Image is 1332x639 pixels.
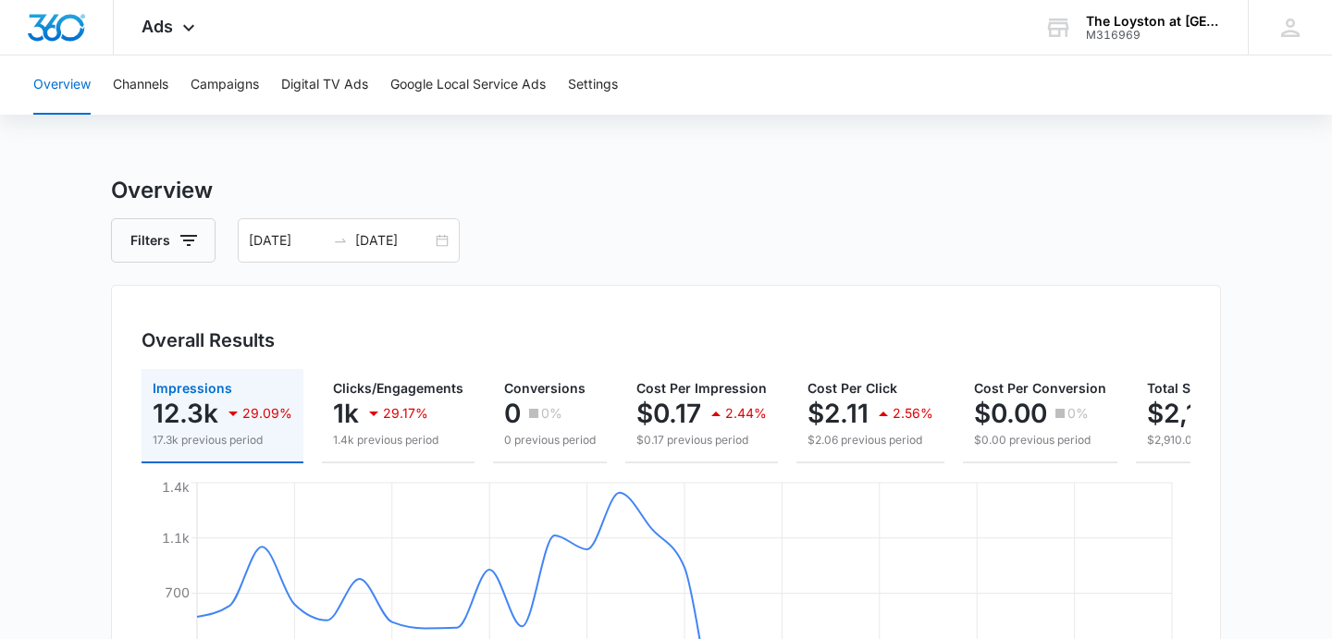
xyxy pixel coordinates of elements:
p: 29.17% [383,407,428,420]
p: $0.17 [636,399,701,428]
h3: Overview [111,174,1221,207]
p: 0% [1067,407,1089,420]
tspan: 1.1k [162,530,190,546]
p: $2,113.90 [1147,399,1265,428]
p: 29.09% [242,407,292,420]
p: 17.3k previous period [153,432,292,449]
span: Cost Per Conversion [974,380,1106,396]
button: Settings [568,55,618,115]
button: Channels [113,55,168,115]
p: $2.06 previous period [808,432,933,449]
p: 0% [541,407,562,420]
h3: Overall Results [142,326,275,354]
span: Cost Per Impression [636,380,767,396]
p: $0.00 previous period [974,432,1106,449]
p: 1k [333,399,359,428]
span: Impressions [153,380,232,396]
div: account id [1086,29,1221,42]
input: Start date [249,230,326,251]
p: 0 previous period [504,432,596,449]
span: to [333,233,348,248]
tspan: 1.4k [162,479,190,495]
button: Overview [33,55,91,115]
p: 12.3k [153,399,218,428]
p: 2.56% [893,407,933,420]
button: Campaigns [191,55,259,115]
tspan: 700 [165,584,190,600]
p: $0.00 [974,399,1047,428]
p: $0.17 previous period [636,432,767,449]
p: 0 [504,399,521,428]
span: swap-right [333,233,348,248]
div: account name [1086,14,1221,29]
button: Digital TV Ads [281,55,368,115]
span: Clicks/Engagements [333,380,463,396]
span: Conversions [504,380,586,396]
p: 1.4k previous period [333,432,463,449]
input: End date [355,230,432,251]
span: Total Spend [1147,380,1223,396]
span: Cost Per Click [808,380,897,396]
button: Filters [111,218,216,263]
p: $2.11 [808,399,869,428]
p: 2.44% [725,407,767,420]
button: Google Local Service Ads [390,55,546,115]
span: Ads [142,17,173,36]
